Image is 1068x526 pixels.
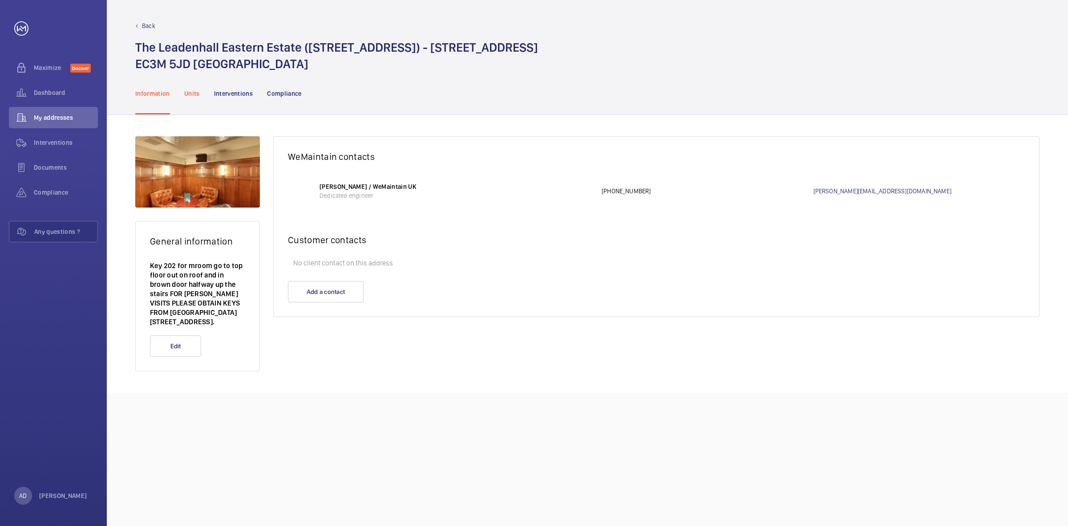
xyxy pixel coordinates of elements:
[150,236,245,247] h2: General information
[813,187,1025,196] a: [PERSON_NAME][EMAIL_ADDRESS][DOMAIN_NAME]
[34,88,98,97] span: Dashboard
[70,64,91,73] span: Discover
[150,261,245,326] p: Key 202 for mroom go to top floor out on roof and in brown door halfway up the stairs FOR [PERSON...
[34,63,70,72] span: Maximize
[320,182,593,191] p: [PERSON_NAME] / WeMaintain UK
[34,188,98,197] span: Compliance
[288,254,1025,272] p: No client contact on this address
[34,227,97,236] span: Any questions ?
[288,151,1025,162] h2: WeMaintain contacts
[34,113,98,122] span: My addresses
[135,89,170,98] p: Information
[39,491,87,500] p: [PERSON_NAME]
[34,138,98,147] span: Interventions
[288,281,364,302] button: Add a contact
[34,163,98,172] span: Documents
[19,491,27,500] p: AD
[267,89,302,98] p: Compliance
[142,21,155,30] p: Back
[184,89,200,98] p: Units
[288,234,1025,245] h2: Customer contacts
[214,89,253,98] p: Interventions
[150,335,201,357] button: Edit
[135,39,538,72] h1: The Leadenhall Eastern Estate ([STREET_ADDRESS]) - [STREET_ADDRESS] EC3M 5JD [GEOGRAPHIC_DATA]
[320,191,593,200] p: Dedicated engineer
[602,187,813,196] p: [PHONE_NUMBER]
